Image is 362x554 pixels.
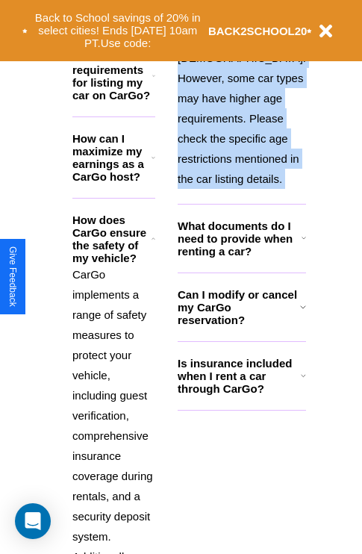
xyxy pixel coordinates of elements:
[208,25,308,37] b: BACK2SCHOOL20
[178,288,300,326] h3: Can I modify or cancel my CarGo reservation?
[178,357,301,395] h3: Is insurance included when I rent a car through CarGo?
[72,51,152,102] h3: What are the requirements for listing my car on CarGo?
[178,7,306,189] p: To rent a car with CarGo, you must be at least [DEMOGRAPHIC_DATA]. However, some car types may ha...
[7,246,18,307] div: Give Feedback
[28,7,208,54] button: Back to School savings of 20% in select cities! Ends [DATE] 10am PT.Use code:
[178,220,302,258] h3: What documents do I need to provide when renting a car?
[72,214,152,264] h3: How does CarGo ensure the safety of my vehicle?
[15,503,51,539] div: Open Intercom Messenger
[72,132,152,183] h3: How can I maximize my earnings as a CarGo host?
